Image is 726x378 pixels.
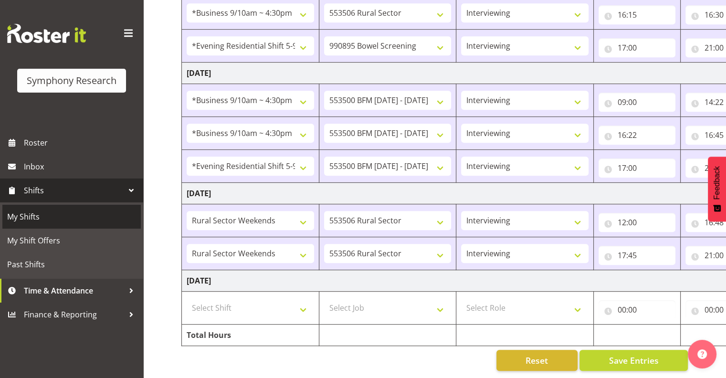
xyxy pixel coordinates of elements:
[182,325,319,346] td: Total Hours
[7,233,136,248] span: My Shift Offers
[579,350,688,371] button: Save Entries
[609,354,658,367] span: Save Entries
[599,126,675,145] input: Click to select...
[24,136,138,150] span: Roster
[24,283,124,298] span: Time & Attendance
[599,38,675,57] input: Click to select...
[526,354,548,367] span: Reset
[7,257,136,272] span: Past Shifts
[7,24,86,43] img: Rosterit website logo
[27,73,116,88] div: Symphony Research
[713,166,721,199] span: Feedback
[599,213,675,232] input: Click to select...
[599,246,675,265] input: Click to select...
[599,5,675,24] input: Click to select...
[24,307,124,322] span: Finance & Reporting
[599,93,675,112] input: Click to select...
[599,158,675,178] input: Click to select...
[599,300,675,319] input: Click to select...
[2,229,141,252] a: My Shift Offers
[24,159,138,174] span: Inbox
[708,157,726,221] button: Feedback - Show survey
[2,252,141,276] a: Past Shifts
[24,183,124,198] span: Shifts
[7,210,136,224] span: My Shifts
[496,350,578,371] button: Reset
[697,349,707,359] img: help-xxl-2.png
[2,205,141,229] a: My Shifts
